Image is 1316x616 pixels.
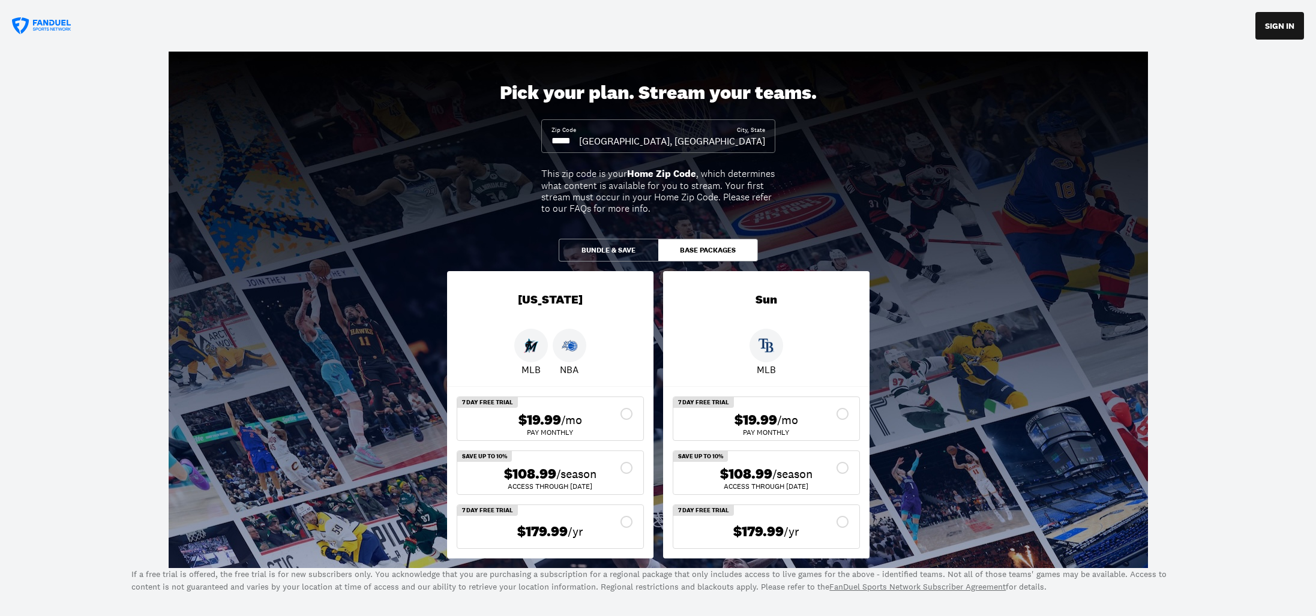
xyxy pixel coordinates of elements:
[658,239,758,262] button: Base Packages
[829,581,1006,592] a: FanDuel Sports Network Subscriber Agreement
[517,523,568,540] span: $179.99
[556,465,596,482] span: /season
[561,411,582,428] span: /mo
[757,362,776,377] p: MLB
[504,465,556,483] span: $108.99
[447,271,653,329] div: [US_STATE]
[541,168,775,214] div: This zip code is your , which determines what content is available for you to stream. Your first ...
[500,82,817,104] div: Pick your plan. Stream your teams.
[579,134,765,148] div: [GEOGRAPHIC_DATA], [GEOGRAPHIC_DATA]
[772,465,813,482] span: /season
[627,167,696,180] b: Home Zip Code
[562,338,577,353] img: Magic
[759,338,774,353] img: Rays
[720,465,772,483] span: $108.99
[559,239,658,262] button: Bundle & Save
[467,429,634,436] div: Pay Monthly
[735,411,777,429] span: $19.99
[683,429,850,436] div: Pay Monthly
[131,568,1184,593] p: If a free trial is offered, the free trial is for new subscribers only. You acknowledge that you ...
[683,483,850,490] div: ACCESS THROUGH [DATE]
[457,397,518,408] div: 7 Day Free Trial
[663,271,870,329] div: Sun
[551,126,576,134] div: Zip Code
[733,523,784,540] span: $179.99
[467,483,634,490] div: ACCESS THROUGH [DATE]
[1255,12,1304,40] button: SIGN IN
[518,411,561,429] span: $19.99
[673,451,728,462] div: Save Up To 10%
[777,411,798,428] span: /mo
[673,505,734,516] div: 7 Day Free Trial
[568,523,583,540] span: /yr
[523,338,539,353] img: Marlins
[673,397,734,408] div: 7 Day Free Trial
[737,126,765,134] div: City, State
[560,362,578,377] p: NBA
[457,451,512,462] div: Save Up To 10%
[457,505,518,516] div: 7 Day Free Trial
[784,523,799,540] span: /yr
[521,362,541,377] p: MLB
